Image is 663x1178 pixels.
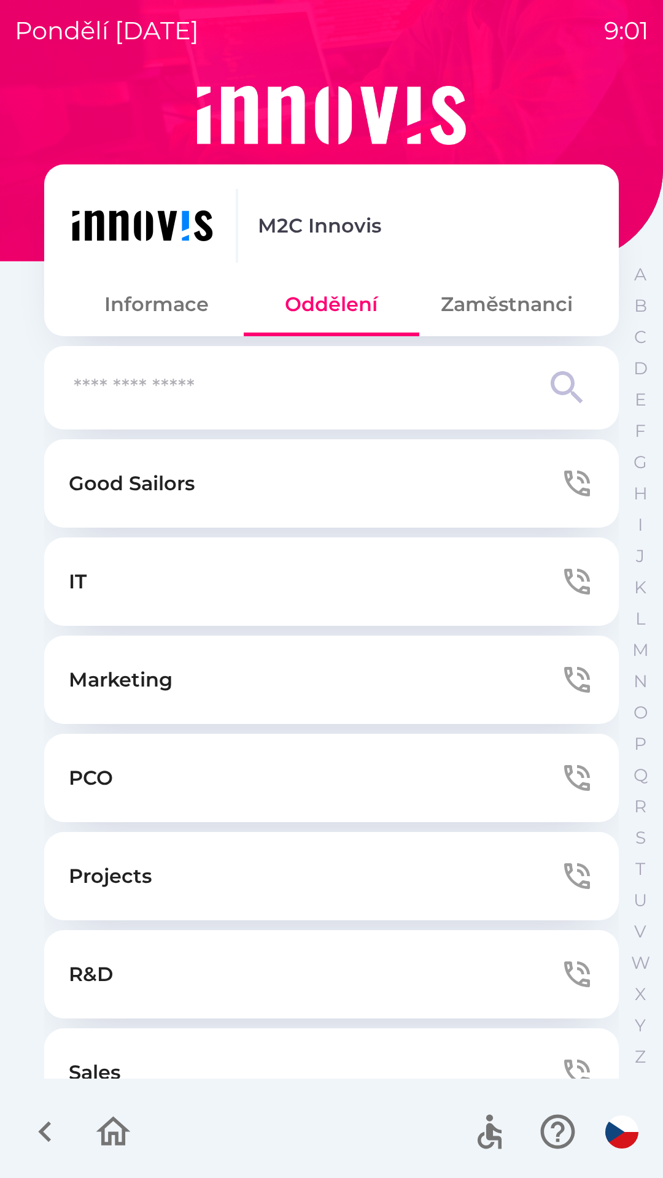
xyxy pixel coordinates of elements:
[15,12,199,49] p: pondělí [DATE]
[419,282,594,326] button: Zaměstnanci
[69,763,113,793] p: PCO
[69,861,152,891] p: Projects
[44,734,619,822] button: PCO
[69,189,216,263] img: ef454dd6-c04b-4b09-86fc-253a1223f7b7.png
[69,469,195,498] p: Good Sailors
[69,665,173,695] p: Marketing
[44,86,619,145] img: Logo
[605,1115,638,1149] img: cs flag
[44,1028,619,1117] button: Sales
[244,282,419,326] button: Oddělení
[44,930,619,1018] button: R&D
[69,960,113,989] p: R&D
[69,282,244,326] button: Informace
[44,832,619,920] button: Projects
[44,636,619,724] button: Marketing
[69,1058,120,1087] p: Sales
[44,537,619,626] button: IT
[604,12,648,49] p: 9:01
[258,211,381,241] p: M2C Innovis
[69,567,87,596] p: IT
[44,439,619,528] button: Good Sailors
